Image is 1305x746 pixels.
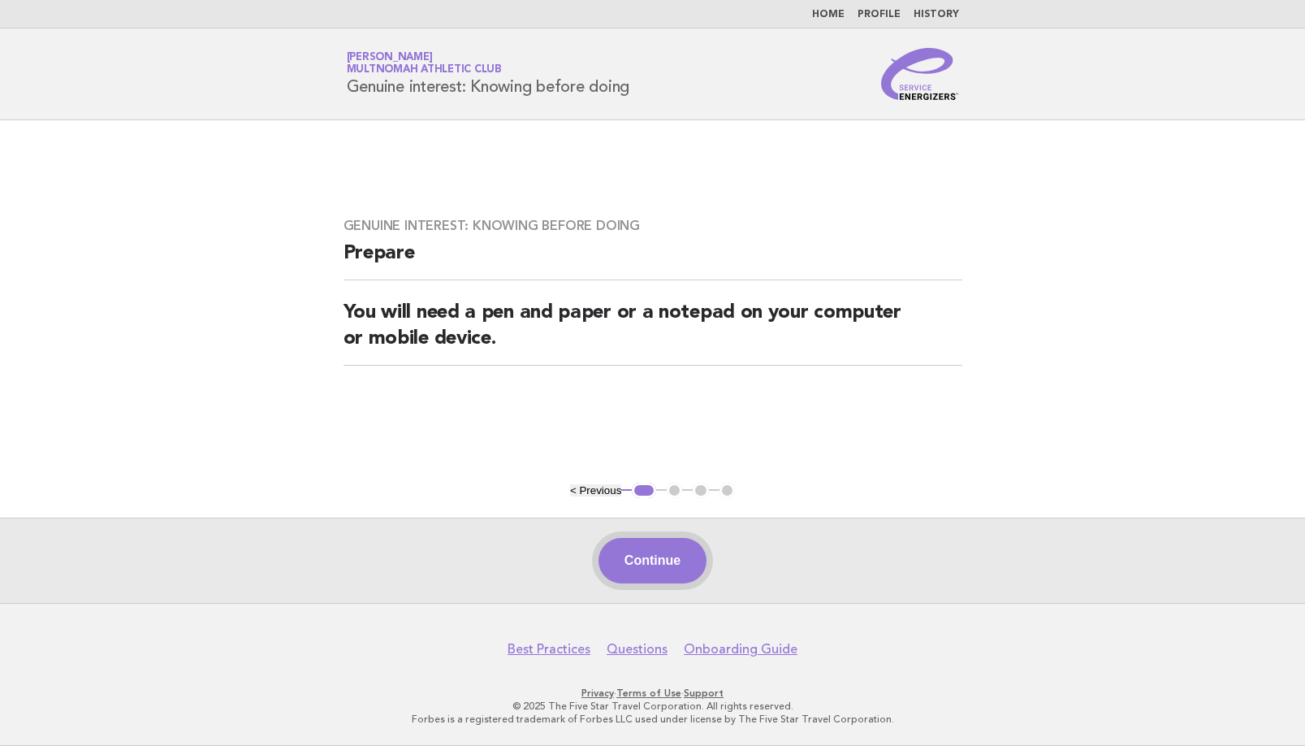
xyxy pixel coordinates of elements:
span: Multnomah Athletic Club [347,65,502,76]
h1: Genuine interest: Knowing before doing [347,53,630,95]
a: Privacy [581,687,614,699]
a: Questions [607,641,668,657]
a: Home [812,10,845,20]
a: History [914,10,959,20]
h2: Prepare [344,241,962,280]
a: Onboarding Guide [684,641,797,657]
a: [PERSON_NAME]Multnomah Athletic Club [347,52,502,75]
button: 1 [632,483,655,499]
button: Continue [598,538,707,583]
h2: You will need a pen and paper or a notepad on your computer or mobile device. [344,300,962,366]
a: Best Practices [508,641,590,657]
p: © 2025 The Five Star Travel Corporation. All rights reserved. [156,700,1150,713]
img: Service Energizers [881,48,959,100]
a: Terms of Use [616,687,681,699]
h3: Genuine interest: Knowing before doing [344,218,962,234]
p: · · [156,687,1150,700]
button: < Previous [570,484,621,497]
a: Support [684,687,724,699]
p: Forbes is a registered trademark of Forbes LLC used under license by The Five Star Travel Corpora... [156,713,1150,726]
a: Profile [858,10,901,20]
